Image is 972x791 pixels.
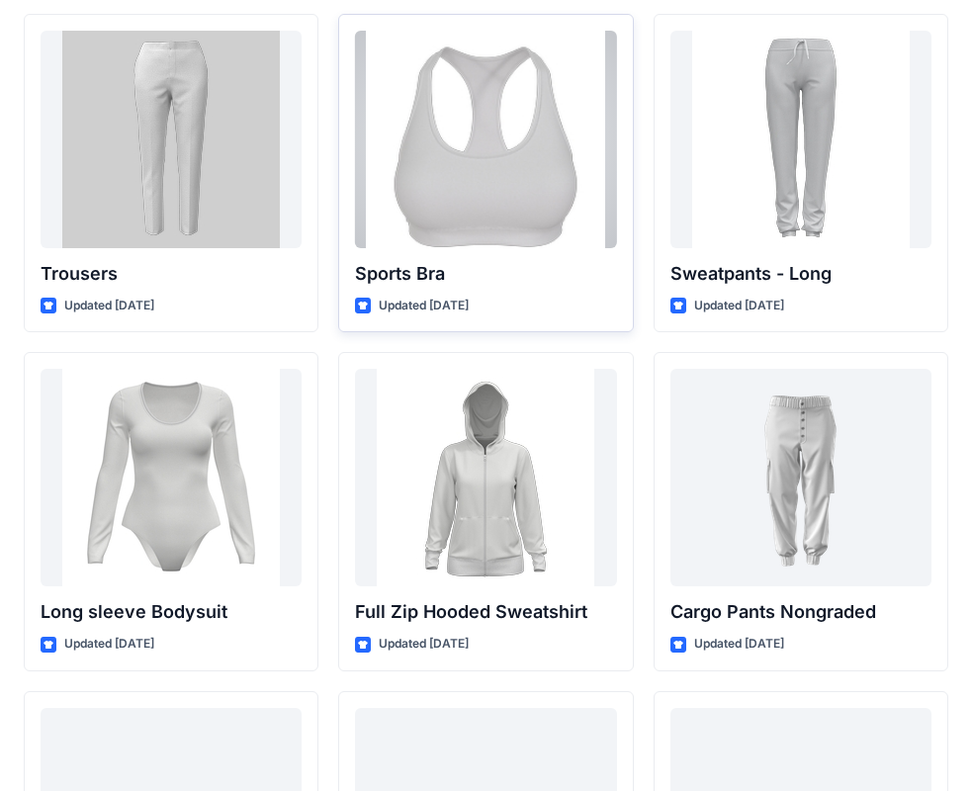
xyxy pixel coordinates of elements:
p: Trousers [41,260,302,288]
p: Updated [DATE] [694,296,784,316]
p: Updated [DATE] [694,634,784,655]
p: Sweatpants - Long [670,260,931,288]
p: Updated [DATE] [64,634,154,655]
p: Full Zip Hooded Sweatshirt [355,598,616,626]
a: Trousers [41,31,302,248]
p: Updated [DATE] [379,296,469,316]
p: Updated [DATE] [64,296,154,316]
a: Sports Bra [355,31,616,248]
a: Long sleeve Bodysuit [41,369,302,586]
p: Sports Bra [355,260,616,288]
p: Long sleeve Bodysuit [41,598,302,626]
a: Full Zip Hooded Sweatshirt [355,369,616,586]
p: Updated [DATE] [379,634,469,655]
a: Sweatpants - Long [670,31,931,248]
a: Cargo Pants Nongraded [670,369,931,586]
p: Cargo Pants Nongraded [670,598,931,626]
